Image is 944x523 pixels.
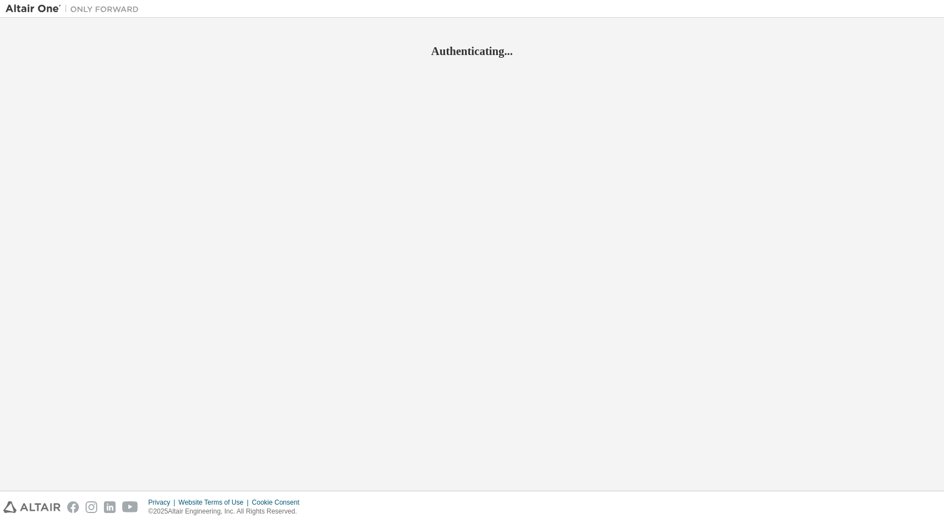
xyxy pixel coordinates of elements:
[3,501,61,513] img: altair_logo.svg
[178,498,252,507] div: Website Terms of Use
[148,498,178,507] div: Privacy
[67,501,79,513] img: facebook.svg
[6,3,144,14] img: Altair One
[122,501,138,513] img: youtube.svg
[104,501,116,513] img: linkedin.svg
[6,44,938,58] h2: Authenticating...
[86,501,97,513] img: instagram.svg
[148,507,306,516] p: © 2025 Altair Engineering, Inc. All Rights Reserved.
[252,498,306,507] div: Cookie Consent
